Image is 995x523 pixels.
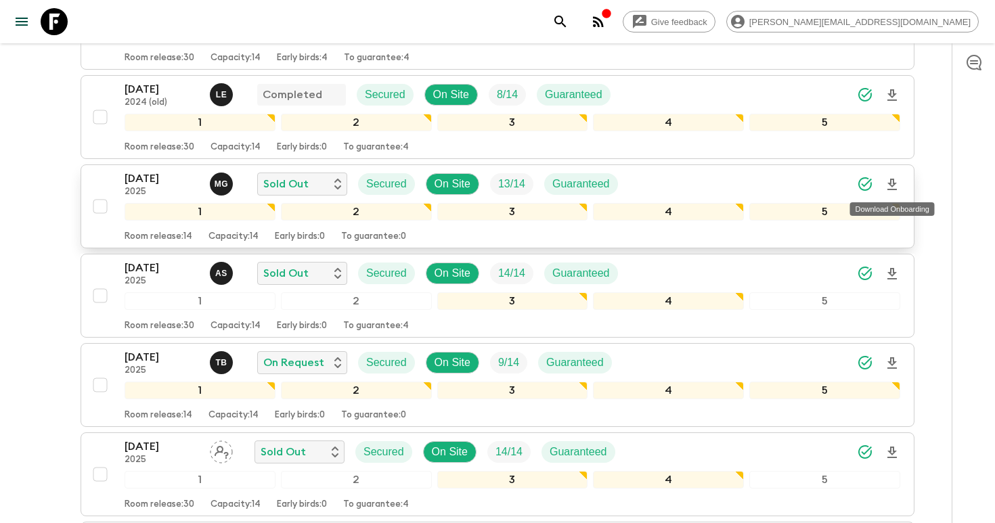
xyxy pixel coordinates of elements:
[211,142,261,153] p: Capacity: 14
[726,11,979,32] div: [PERSON_NAME][EMAIL_ADDRESS][DOMAIN_NAME]
[125,260,199,276] p: [DATE]
[125,349,199,365] p: [DATE]
[281,292,432,310] div: 2
[125,81,199,97] p: [DATE]
[81,164,914,248] button: [DATE]2025Mariam GabichvadzeSold OutSecuredOn SiteTrip FillGuaranteed12345Room release:14Capacity...
[437,471,588,488] div: 3
[210,445,233,455] span: Assign pack leader
[366,355,407,371] p: Secured
[281,203,432,221] div: 2
[857,444,873,460] svg: Synced Successfully
[125,471,275,488] div: 1
[125,499,194,510] p: Room release: 30
[546,355,604,371] p: Guaranteed
[884,87,900,104] svg: Download Onboarding
[490,173,533,195] div: Trip Fill
[498,355,519,371] p: 9 / 14
[363,444,404,460] p: Secured
[644,17,715,27] span: Give feedback
[125,231,192,242] p: Room release: 14
[8,8,35,35] button: menu
[593,114,744,131] div: 4
[341,410,406,421] p: To guarantee: 0
[210,87,236,98] span: Levan Elkanashvili
[884,266,900,282] svg: Download Onboarding
[263,176,309,192] p: Sold Out
[263,87,322,103] p: Completed
[426,352,479,373] div: On Site
[125,365,199,376] p: 2025
[884,355,900,371] svg: Download Onboarding
[498,176,525,192] p: 13 / 14
[210,351,236,374] button: TB
[277,499,327,510] p: Early birds: 0
[593,471,744,488] div: 4
[263,265,309,281] p: Sold Out
[857,265,873,281] svg: Synced Successfully
[550,444,607,460] p: Guaranteed
[125,455,199,465] p: 2025
[426,263,479,284] div: On Site
[210,262,236,285] button: AS
[215,179,229,189] p: M G
[125,438,199,455] p: [DATE]
[545,87,602,103] p: Guaranteed
[81,343,914,427] button: [DATE]2025Tamar BulbulashviliOn RequestSecuredOn SiteTrip FillGuaranteed12345Room release:14Capac...
[125,292,275,310] div: 1
[81,254,914,338] button: [DATE]2025Ana SikharulidzeSold OutSecuredOn SiteTrip FillGuaranteed12345Room release:30Capacity:1...
[261,444,306,460] p: Sold Out
[344,53,410,64] p: To guarantee: 4
[358,352,415,373] div: Secured
[437,203,588,221] div: 3
[366,176,407,192] p: Secured
[355,441,412,463] div: Secured
[498,265,525,281] p: 14 / 14
[749,382,900,399] div: 5
[125,276,199,287] p: 2025
[281,471,432,488] div: 2
[277,321,327,332] p: Early birds: 0
[426,173,479,195] div: On Site
[125,97,199,108] p: 2024 (old)
[210,266,236,277] span: Ana Sikharulidze
[593,382,744,399] div: 4
[424,84,478,106] div: On Site
[208,410,259,421] p: Capacity: 14
[125,410,192,421] p: Room release: 14
[211,321,261,332] p: Capacity: 14
[552,176,610,192] p: Guaranteed
[489,84,526,106] div: Trip Fill
[437,292,588,310] div: 3
[275,231,325,242] p: Early birds: 0
[263,355,324,371] p: On Request
[125,382,275,399] div: 1
[742,17,978,27] span: [PERSON_NAME][EMAIL_ADDRESS][DOMAIN_NAME]
[125,321,194,332] p: Room release: 30
[277,53,328,64] p: Early birds: 4
[435,355,470,371] p: On Site
[623,11,715,32] a: Give feedback
[210,355,236,366] span: Tamar Bulbulashvili
[343,499,409,510] p: To guarantee: 4
[210,177,236,187] span: Mariam Gabichvadze
[490,352,527,373] div: Trip Fill
[884,177,900,193] svg: Download Onboarding
[490,263,533,284] div: Trip Fill
[277,142,327,153] p: Early birds: 0
[208,231,259,242] p: Capacity: 14
[281,382,432,399] div: 2
[215,268,227,279] p: A S
[857,176,873,192] svg: Synced Successfully
[357,84,414,106] div: Secured
[125,187,199,198] p: 2025
[358,263,415,284] div: Secured
[487,441,531,463] div: Trip Fill
[211,53,261,64] p: Capacity: 14
[423,441,477,463] div: On Site
[81,432,914,516] button: [DATE]2025Assign pack leaderSold OutSecuredOn SiteTrip FillGuaranteed12345Room release:30Capacity...
[749,471,900,488] div: 5
[593,292,744,310] div: 4
[275,410,325,421] p: Early birds: 0
[435,265,470,281] p: On Site
[341,231,406,242] p: To guarantee: 0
